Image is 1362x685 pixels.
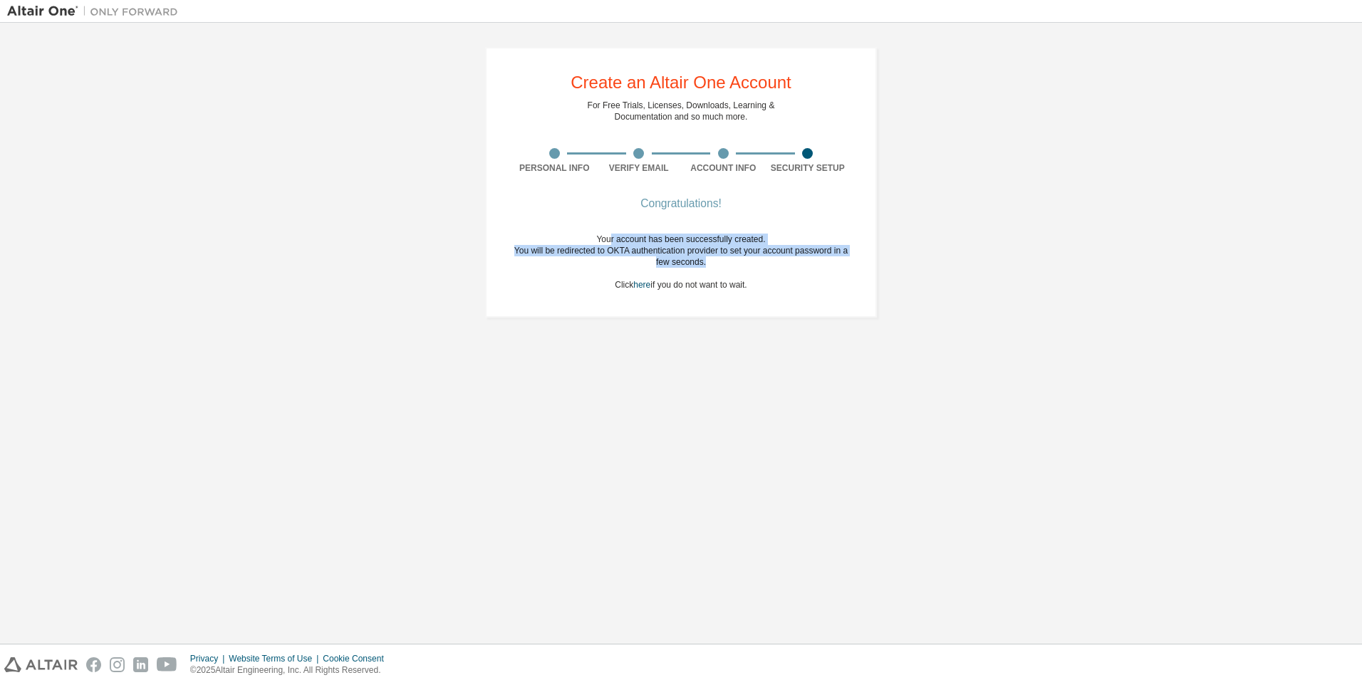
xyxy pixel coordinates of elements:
img: facebook.svg [86,657,101,672]
div: You will be redirected to OKTA authentication provider to set your account password in a few seco... [512,245,850,268]
div: For Free Trials, Licenses, Downloads, Learning & Documentation and so much more. [588,100,775,122]
div: Website Terms of Use [229,653,323,664]
a: here [633,280,650,290]
div: Account Info [681,162,766,174]
div: Personal Info [512,162,597,174]
div: Your account has been successfully created. [512,234,850,245]
div: Create an Altair One Account [571,74,791,91]
div: Cookie Consent [323,653,392,664]
div: Privacy [190,653,229,664]
p: © 2025 Altair Engineering, Inc. All Rights Reserved. [190,664,393,676]
img: linkedin.svg [133,657,148,672]
div: Security Setup [766,162,851,174]
img: altair_logo.svg [4,657,78,672]
div: Congratulations! [512,199,850,208]
div: Click if you do not want to wait. [512,234,850,291]
img: youtube.svg [157,657,177,672]
img: Altair One [7,4,185,19]
div: Verify Email [597,162,682,174]
img: instagram.svg [110,657,125,672]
